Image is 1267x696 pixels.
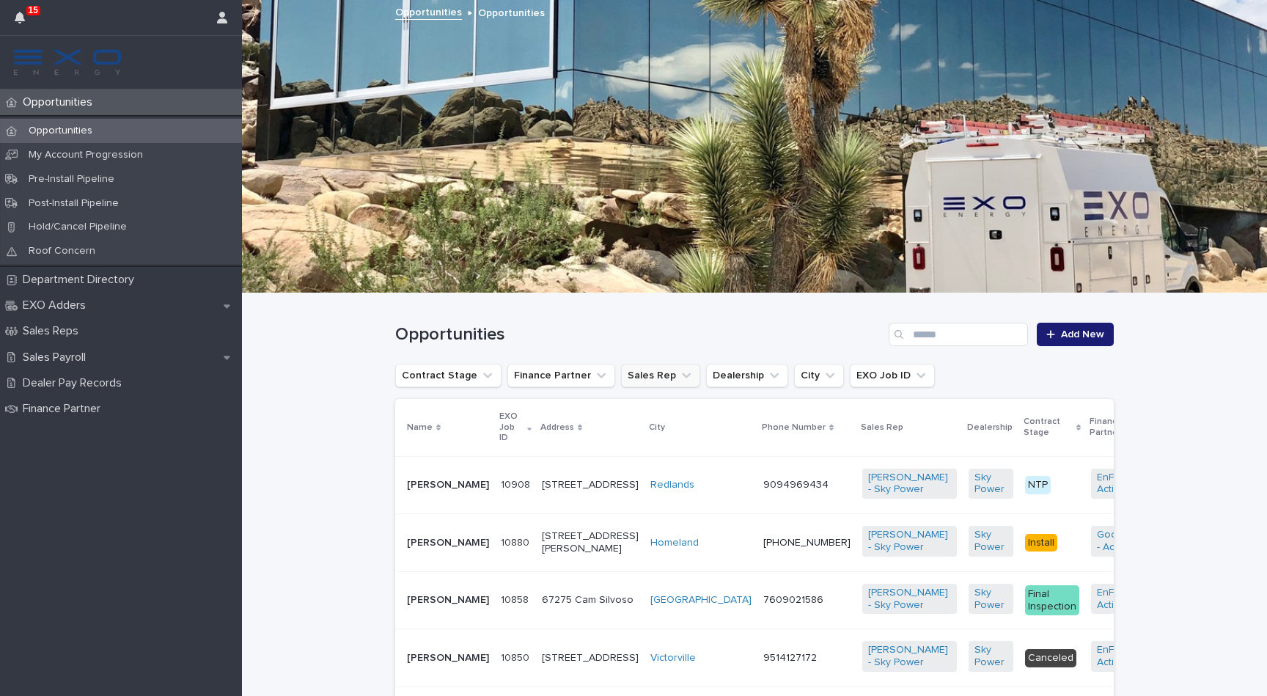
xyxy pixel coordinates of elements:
[17,221,139,233] p: Hold/Cancel Pipeline
[650,537,699,549] a: Homeland
[1025,476,1051,494] div: NTP
[17,402,112,416] p: Finance Partner
[499,409,524,446] p: EXO Job ID
[1025,534,1057,552] div: Install
[407,594,489,607] p: [PERSON_NAME]
[1090,414,1154,441] p: Finance Partner
[650,479,694,491] a: Redlands
[542,594,639,607] p: 67275 Cam Silvoso
[1025,585,1079,616] div: Final Inspection
[763,480,829,490] a: 9094969434
[868,472,951,497] a: [PERSON_NAME] - Sky Power
[763,595,823,605] a: 7609021586
[540,420,574,436] p: Address
[29,5,38,15] p: 15
[706,364,788,387] button: Dealership
[542,479,639,491] p: [STREET_ADDRESS]
[861,420,903,436] p: Sales Rep
[794,364,844,387] button: City
[407,652,489,664] p: [PERSON_NAME]
[17,273,146,287] p: Department Directory
[974,644,1007,669] a: Sky Power
[501,476,533,491] p: 10908
[15,9,34,35] div: 15
[501,649,532,664] p: 10850
[395,3,462,20] a: Opportunities
[889,323,1028,346] input: Search
[1097,472,1147,497] a: EnFin - Active
[974,472,1007,497] a: Sky Power
[1097,529,1147,554] a: Goodleap - Active
[17,197,131,210] p: Post-Install Pipeline
[1037,323,1114,346] a: Add New
[501,534,532,549] p: 10880
[17,149,155,161] p: My Account Progression
[850,364,935,387] button: EXO Job ID
[974,529,1007,554] a: Sky Power
[17,245,107,257] p: Roof Concern
[650,594,752,607] a: [GEOGRAPHIC_DATA]
[407,537,489,549] p: [PERSON_NAME]
[1024,414,1073,441] p: Contract Stage
[542,530,639,555] p: [STREET_ADDRESS][PERSON_NAME]
[407,420,433,436] p: Name
[649,420,665,436] p: City
[17,376,133,390] p: Dealer Pay Records
[17,298,98,312] p: EXO Adders
[407,479,489,491] p: [PERSON_NAME]
[763,538,851,548] a: [PHONE_NUMBER]
[1097,644,1147,669] a: EnFin - Active
[868,529,951,554] a: [PERSON_NAME] - Sky Power
[17,125,104,137] p: Opportunities
[478,4,545,20] p: Opportunities
[1097,587,1147,612] a: EnFin - Active
[17,173,126,186] p: Pre-Install Pipeline
[868,644,951,669] a: [PERSON_NAME] - Sky Power
[17,324,90,338] p: Sales Reps
[1061,329,1104,340] span: Add New
[12,48,123,77] img: FKS5r6ZBThi8E5hshIGi
[395,364,502,387] button: Contract Stage
[17,351,98,365] p: Sales Payroll
[868,587,951,612] a: [PERSON_NAME] - Sky Power
[395,324,883,345] h1: Opportunities
[501,591,532,607] p: 10858
[762,420,826,436] p: Phone Number
[621,364,700,387] button: Sales Rep
[1025,649,1076,667] div: Canceled
[974,587,1007,612] a: Sky Power
[763,653,817,663] a: 9514127172
[542,652,639,664] p: [STREET_ADDRESS]
[650,652,696,664] a: Victorville
[507,364,615,387] button: Finance Partner
[17,95,104,109] p: Opportunities
[967,420,1013,436] p: Dealership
